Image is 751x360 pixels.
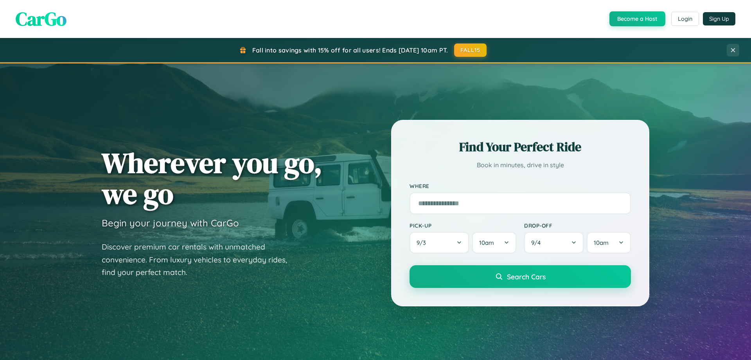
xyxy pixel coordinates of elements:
[587,232,631,253] button: 10am
[102,241,297,279] p: Discover premium car rentals with unmatched convenience. From luxury vehicles to everyday rides, ...
[671,12,699,26] button: Login
[410,222,516,229] label: Pick-up
[102,217,239,229] h3: Begin your journey with CarGo
[594,239,609,246] span: 10am
[410,138,631,156] h2: Find Your Perfect Ride
[102,147,322,209] h1: Wherever you go, we go
[410,232,469,253] button: 9/3
[454,43,487,57] button: FALL15
[524,232,584,253] button: 9/4
[507,272,546,281] span: Search Cars
[410,183,631,189] label: Where
[531,239,544,246] span: 9 / 4
[524,222,631,229] label: Drop-off
[472,232,516,253] button: 10am
[479,239,494,246] span: 10am
[609,11,665,26] button: Become a Host
[410,265,631,288] button: Search Cars
[703,12,735,25] button: Sign Up
[410,159,631,171] p: Book in minutes, drive in style
[16,6,66,32] span: CarGo
[252,46,448,54] span: Fall into savings with 15% off for all users! Ends [DATE] 10am PT.
[417,239,430,246] span: 9 / 3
